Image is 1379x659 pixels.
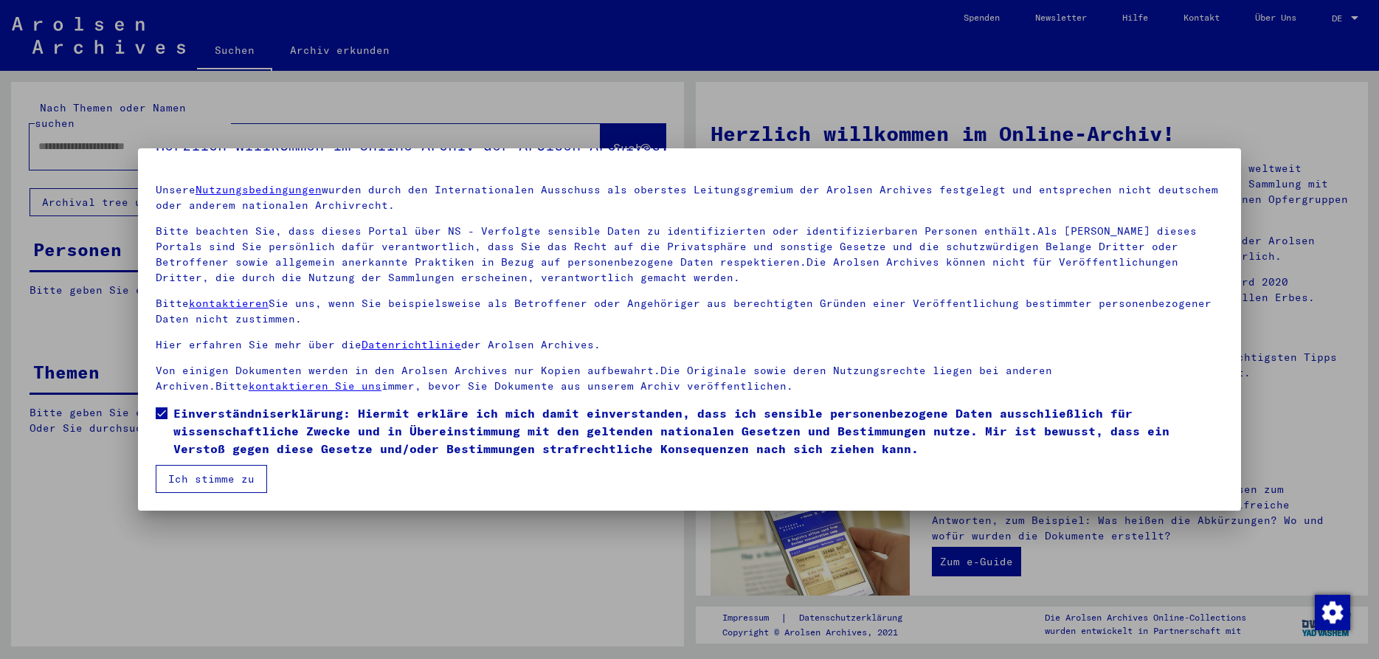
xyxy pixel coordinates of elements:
a: kontaktieren Sie uns [249,379,381,393]
button: Ich stimme zu [156,465,267,493]
div: Zustimmung ändern [1314,594,1349,629]
p: Bitte beachten Sie, dass dieses Portal über NS - Verfolgte sensible Daten zu identifizierten oder... [156,224,1223,286]
p: Bitte Sie uns, wenn Sie beispielsweise als Betroffener oder Angehöriger aus berechtigten Gründen ... [156,296,1223,327]
p: Hier erfahren Sie mehr über die der Arolsen Archives. [156,337,1223,353]
p: Unsere wurden durch den Internationalen Ausschuss als oberstes Leitungsgremium der Arolsen Archiv... [156,182,1223,213]
span: Einverständniserklärung: Hiermit erkläre ich mich damit einverstanden, dass ich sensible personen... [173,404,1223,458]
p: Von einigen Dokumenten werden in den Arolsen Archives nur Kopien aufbewahrt.Die Originale sowie d... [156,363,1223,394]
a: Datenrichtlinie [362,338,461,351]
img: Zustimmung ändern [1315,595,1350,630]
a: Nutzungsbedingungen [196,183,322,196]
a: kontaktieren [189,297,269,310]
